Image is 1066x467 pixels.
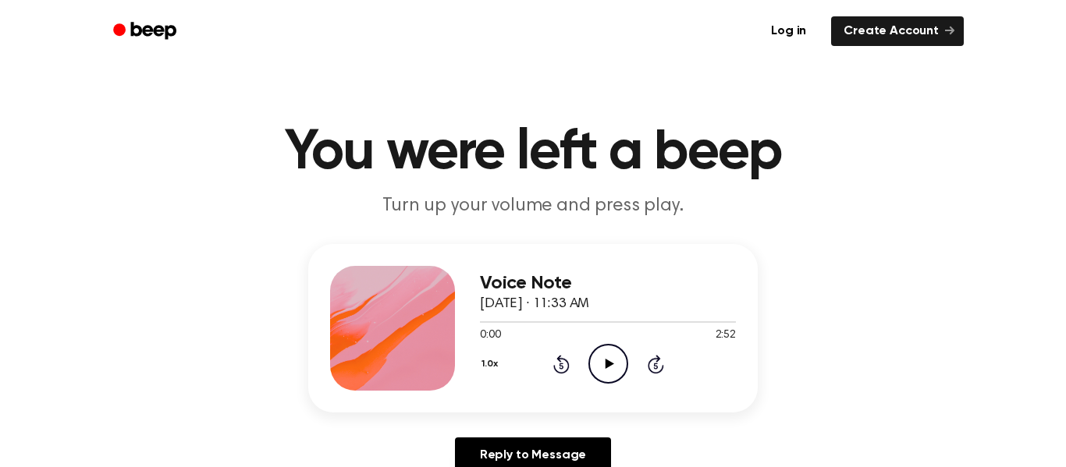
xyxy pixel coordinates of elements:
span: 0:00 [480,327,500,344]
span: 2:52 [716,327,736,344]
a: Create Account [831,16,964,46]
span: [DATE] · 11:33 AM [480,297,589,311]
p: Turn up your volume and press play. [233,193,833,219]
h1: You were left a beep [133,125,933,181]
h3: Voice Note [480,273,736,294]
a: Log in [755,13,822,49]
a: Beep [102,16,190,47]
button: 1.0x [480,351,503,377]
